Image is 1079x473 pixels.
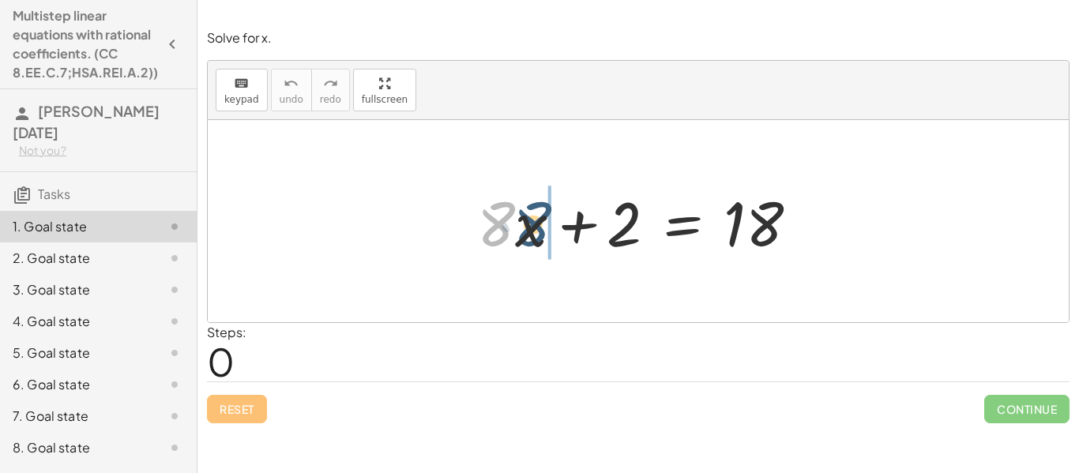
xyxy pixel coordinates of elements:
[234,74,249,93] i: keyboard
[165,280,184,299] i: Task not started.
[13,438,140,457] div: 8. Goal state
[207,29,1070,47] p: Solve for x.
[165,438,184,457] i: Task not started.
[13,343,140,362] div: 5. Goal state
[224,94,259,105] span: keypad
[19,143,184,159] div: Not you?
[165,343,184,362] i: Task not started.
[362,94,408,105] span: fullscreen
[280,94,303,105] span: undo
[13,6,158,82] h4: Multistep linear equations with rational coefficients. (CC 8.EE.C.7;HSA.REI.A.2))
[353,69,416,111] button: fullscreen
[13,312,140,331] div: 4. Goal state
[284,74,299,93] i: undo
[165,312,184,331] i: Task not started.
[207,337,235,385] span: 0
[216,69,268,111] button: keyboardkeypad
[165,375,184,394] i: Task not started.
[207,324,246,340] label: Steps:
[13,280,140,299] div: 3. Goal state
[165,249,184,268] i: Task not started.
[320,94,341,105] span: redo
[38,186,70,202] span: Tasks
[13,375,140,394] div: 6. Goal state
[271,69,312,111] button: undoundo
[323,74,338,93] i: redo
[165,407,184,426] i: Task not started.
[13,249,140,268] div: 2. Goal state
[165,217,184,236] i: Task not started.
[13,217,140,236] div: 1. Goal state
[13,102,160,141] span: [PERSON_NAME][DATE]
[311,69,350,111] button: redoredo
[13,407,140,426] div: 7. Goal state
